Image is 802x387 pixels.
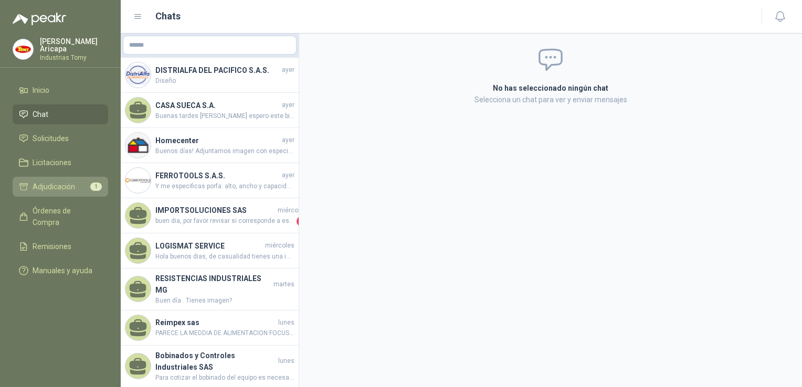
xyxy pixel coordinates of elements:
[13,201,108,232] a: Órdenes de Compra
[155,64,280,76] h4: DISTRIALFA DEL PACIFICO S.A.S.
[155,205,276,216] h4: IMPORTSOLUCIONES SAS
[121,163,299,198] a: Company LogoFERROTOOLS S.A.S.ayerY me especificas porfa: alto, ancho y capacidad volumetrica (470...
[155,252,294,262] span: Hola buenos dias, de casualidad tienes una imagen de referencia
[13,128,108,148] a: Solicitudes
[155,273,271,296] h4: RESISTENCIAS INDUSTRIALES MG
[121,268,299,310] a: RESISTENCIAS INDUSTRIALES MGmartesBuen día . Tienes imagen?
[13,104,108,124] a: Chat
[13,13,66,25] img: Logo peakr
[265,241,294,251] span: miércoles
[278,356,294,366] span: lunes
[13,39,33,59] img: Company Logo
[282,135,294,145] span: ayer
[33,181,75,192] span: Adjudicación
[155,170,280,181] h4: FERROTOOLS S.A.S.
[155,9,181,24] h1: Chats
[367,82,734,94] h2: No has seleccionado ningún chat
[155,373,294,383] span: Para cotizar el bobinado del equipo es necesario realizar una evaluacion, conocer la potencia del...
[282,170,294,180] span: ayer
[121,198,299,233] a: IMPORTSOLUCIONES SASmiércolesbuen dia, por favor revisar si corresponde a esta referencia [PERSON...
[155,111,294,121] span: Buenas tardes [PERSON_NAME] espero este bien, tener en cuenta el tiempo de entrega ya que se debe...
[125,133,151,158] img: Company Logo
[13,177,108,197] a: Adjudicación1
[40,55,108,61] p: Industrias Tomy
[121,93,299,128] a: CASA SUECA S.A.ayerBuenas tardes [PERSON_NAME] espero este bien, tener en cuenta el tiempo de ent...
[13,153,108,173] a: Licitaciones
[125,168,151,193] img: Company Logo
[40,38,108,52] p: [PERSON_NAME] Aricapa
[33,205,98,228] span: Órdenes de Compra
[121,310,299,346] a: Reimpex saslunesPARECE LA MEDDIA DE ALIMENTACION FOCUS... CONFIRMAR SI ES BANDA SINTETICA POLIURE...
[155,135,280,146] h4: Homecenter
[155,100,280,111] h4: CASA SUECA S.A.
[155,296,294,306] span: Buen día . Tienes imagen?
[282,65,294,75] span: ayer
[33,157,71,168] span: Licitaciones
[121,233,299,268] a: LOGISMAT SERVICEmiércolesHola buenos dias, de casualidad tienes una imagen de referencia
[278,318,294,328] span: lunes
[155,317,276,328] h4: Reimpex sas
[297,216,307,227] span: 1
[13,80,108,100] a: Inicio
[33,109,48,120] span: Chat
[125,62,151,88] img: Company Logo
[155,240,263,252] h4: LOGISMAT SERVICE
[33,133,69,144] span: Solicitudes
[155,181,294,191] span: Y me especificas porfa: alto, ancho y capacidad volumetrica (470litros)
[121,128,299,163] a: Company LogoHomecenterayerBuenos días! Adjuntamos imagen con especificaciones. Tener por favor en...
[33,265,92,276] span: Manuales y ayuda
[367,94,734,105] p: Selecciona un chat para ver y enviar mensajes
[155,350,276,373] h4: Bobinados y Controles Industriales SAS
[155,328,294,338] span: PARECE LA MEDDIA DE ALIMENTACION FOCUS... CONFIRMAR SI ES BANDA SINTETICA POLIURETANO DE 1.4MM DE...
[282,100,294,110] span: ayer
[155,76,294,86] span: Diseño
[155,216,294,227] span: buen dia, por favor revisar si corresponde a esta referencia [PERSON_NAME]-PS/1AC/24DC/10 - Fuent...
[13,261,108,281] a: Manuales y ayuda
[13,236,108,256] a: Remisiones
[278,206,307,216] span: miércoles
[273,279,294,289] span: martes
[121,58,299,93] a: Company LogoDISTRIALFA DEL PACIFICO S.A.S.ayerDiseño
[155,146,294,156] span: Buenos días! Adjuntamos imagen con especificaciones. Tener por favor en cuenta que la capacidad v...
[33,84,49,96] span: Inicio
[33,241,71,252] span: Remisiones
[90,182,102,191] span: 1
